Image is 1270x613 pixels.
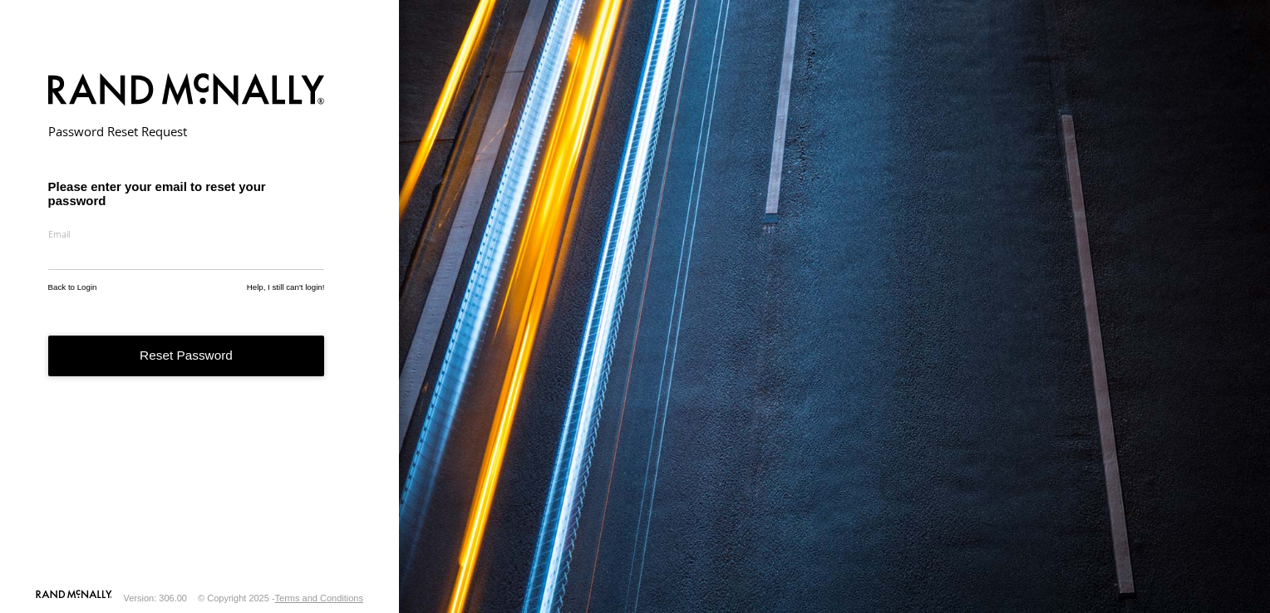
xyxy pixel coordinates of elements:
h2: Password Reset Request [48,123,325,140]
a: Terms and Conditions [275,593,363,603]
label: Email [48,228,325,240]
div: Version: 306.00 [124,593,187,603]
img: Rand McNally [48,70,325,112]
a: Visit our Website [36,590,112,606]
button: Reset Password [48,336,325,376]
a: Help, I still can't login! [247,282,325,292]
a: Back to Login [48,282,97,292]
h3: Please enter your email to reset your password [48,179,325,208]
div: © Copyright 2025 - [198,593,363,603]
